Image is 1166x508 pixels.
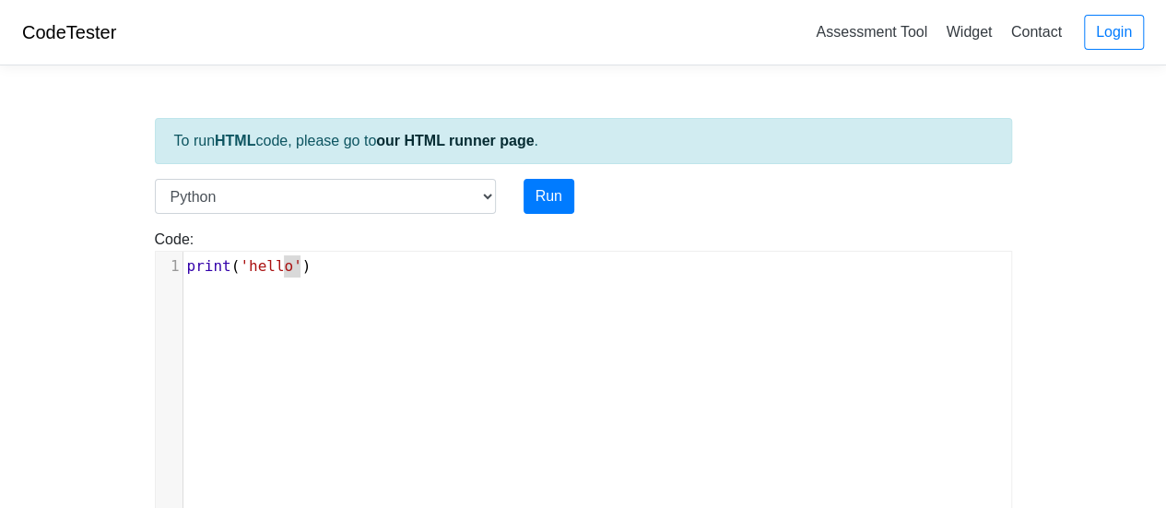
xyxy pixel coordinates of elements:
strong: HTML [215,133,255,148]
a: our HTML runner page [376,133,534,148]
span: 'hello' [240,257,301,275]
button: Run [524,179,574,214]
a: CodeTester [22,22,116,42]
span: print [187,257,231,275]
div: 1 [156,255,183,278]
a: Contact [1004,17,1069,47]
a: Login [1084,15,1144,50]
a: Assessment Tool [808,17,935,47]
div: To run code, please go to . [155,118,1012,164]
span: ( ) [187,257,312,275]
a: Widget [938,17,999,47]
